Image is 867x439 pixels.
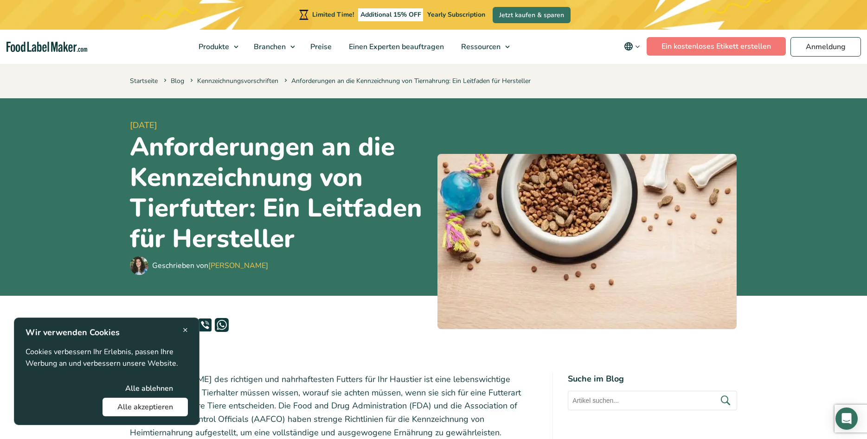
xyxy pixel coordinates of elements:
[568,391,737,410] input: Artikel suchen...
[358,8,424,21] span: Additional 15% OFF
[130,76,158,85] a: Startseite
[458,42,501,52] span: Ressourcen
[427,10,485,19] span: Yearly Subscription
[493,7,571,23] a: Jetzt kaufen & sparen
[110,379,188,398] button: Alle ablehnen
[340,30,450,64] a: Einen Experten beauftragen
[130,256,148,275] img: Maria Abi Hanna - Lebensmittel-Etikettenmacherin
[790,37,861,57] a: Anmeldung
[196,42,230,52] span: Produkte
[568,373,737,385] h4: Suche im Blog
[183,324,188,336] span: ×
[346,42,445,52] span: Einen Experten beauftragen
[171,76,184,85] a: Blog
[197,76,278,85] a: Kennzeichnungsvorschriften
[283,76,531,85] span: Anforderungen an die Kennzeichnung von Tiernahrung: Ein Leitfaden für Hersteller
[647,37,786,56] a: Ein kostenloses Etikett erstellen
[208,261,268,271] a: [PERSON_NAME]
[251,42,287,52] span: Branchen
[312,10,354,19] span: Limited Time!
[26,346,188,370] p: Cookies verbessern Ihr Erlebnis, passen Ihre Werbung an und verbessern unsere Website.
[308,42,333,52] span: Preise
[453,30,514,64] a: Ressourcen
[835,407,858,430] div: Open Intercom Messenger
[103,398,188,416] button: Alle akzeptieren
[130,119,430,132] span: [DATE]
[130,132,430,254] h1: Anforderungen an die Kennzeichnung von Tierfutter: Ein Leitfaden für Hersteller
[26,327,120,338] strong: Wir verwenden Cookies
[245,30,300,64] a: Branchen
[302,30,338,64] a: Preise
[152,260,268,271] div: Geschrieben von
[190,30,243,64] a: Produkte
